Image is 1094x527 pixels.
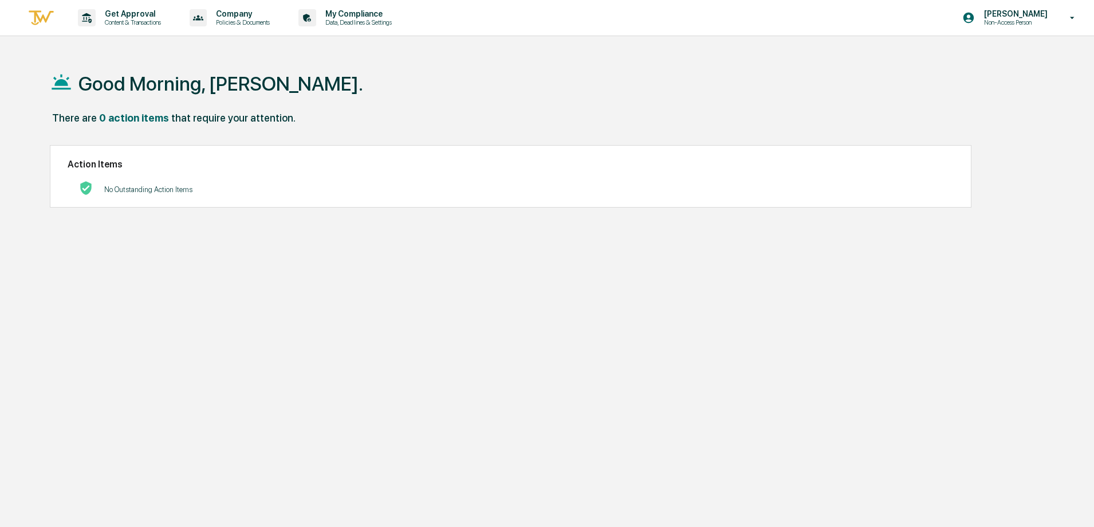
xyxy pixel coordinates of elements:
img: logo [27,9,55,28]
img: No Actions logo [79,181,93,195]
p: Policies & Documents [207,18,276,26]
div: 0 action items [99,112,169,124]
p: Non-Access Person [975,18,1053,26]
h1: Good Morning, [PERSON_NAME]. [78,72,363,95]
div: that require your attention. [171,112,296,124]
p: Get Approval [96,9,167,18]
div: There are [52,112,97,124]
p: No Outstanding Action Items [104,185,192,194]
p: Content & Transactions [96,18,167,26]
h2: Action Items [68,159,954,170]
p: [PERSON_NAME] [975,9,1053,18]
p: Data, Deadlines & Settings [316,18,398,26]
p: Company [207,9,276,18]
p: My Compliance [316,9,398,18]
